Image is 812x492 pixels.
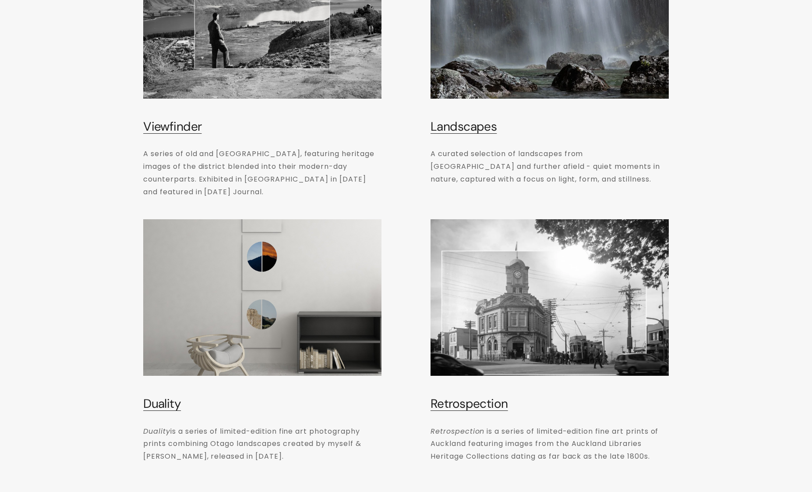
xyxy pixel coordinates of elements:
a: Viewfinder [143,118,201,135]
p: is a series of limited-edition fine art photography prints combining Otago landscapes created by ... [143,425,381,463]
a: Landscapes [431,118,497,135]
a: Duality [143,396,181,412]
a: Retrospection [431,396,508,412]
p: is a series of limited-edition fine art prints of Auckland featuring images from the Auckland Lib... [431,425,669,463]
p: A series of old and [GEOGRAPHIC_DATA], featuring heritage images of the district blended into the... [143,148,381,198]
em: Retrospection [431,426,484,436]
p: A curated selection of landscapes from [GEOGRAPHIC_DATA] and further afield - quiet moments in na... [431,148,669,185]
em: Duality [143,426,170,436]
